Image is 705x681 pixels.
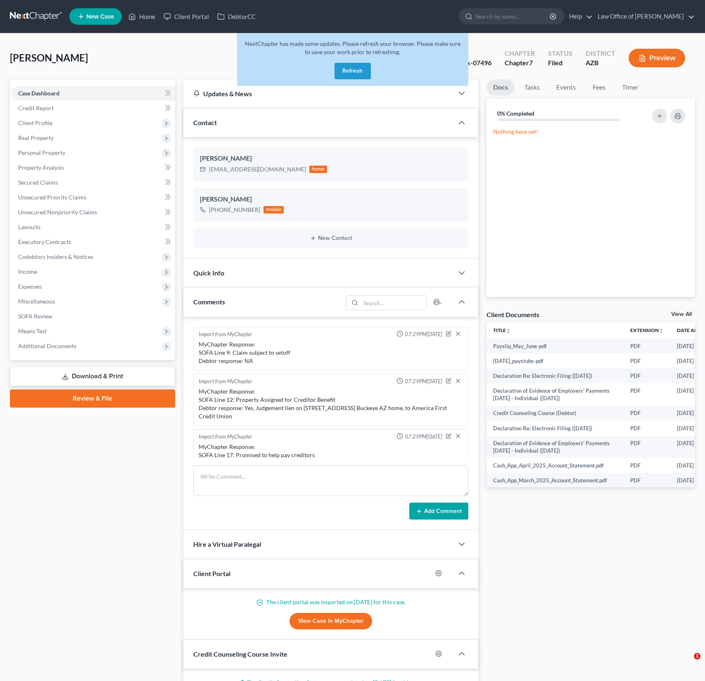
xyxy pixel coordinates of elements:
[18,283,42,290] span: Expenses
[10,52,88,64] span: [PERSON_NAME]
[624,383,670,406] td: PDF
[159,9,213,24] a: Client Portal
[193,569,230,577] span: Client Portal
[487,354,624,368] td: [DATE]_paystubs-pdf
[18,134,54,141] span: Real Property
[487,458,624,473] td: Cash_App_April_2025_Account_Statement.pdf
[448,49,491,58] div: Case
[630,327,664,333] a: Extensionunfold_more
[405,377,442,385] span: 07:29PM[DATE]
[487,310,539,319] div: Client Documents
[624,354,670,368] td: PDF
[18,327,47,335] span: Means Test
[18,268,37,275] span: Income
[405,433,442,441] span: 07:29PM[DATE]
[518,79,546,95] a: Tasks
[361,296,427,310] input: Search...
[659,328,664,333] i: unfold_more
[335,63,371,79] button: Refresh
[624,406,670,421] td: PDF
[199,433,252,441] div: Import from MyChapter
[193,650,287,658] span: Credit Counseling Course Invite
[548,58,572,68] div: Filed
[86,14,114,20] span: New Case
[193,540,261,548] span: Hire a Virtual Paralegal
[193,89,444,98] div: Updates & News
[18,298,55,305] span: Miscellaneous
[487,339,624,354] td: Payslip_May_June-pdf
[487,436,624,458] td: Declaration of Evidence of Employers' Payments [DATE] - Individual ([DATE])
[209,165,306,173] div: [EMAIL_ADDRESS][DOMAIN_NAME]
[124,9,159,24] a: Home
[213,9,260,24] a: DebtorCC
[629,49,685,67] button: Preview
[199,443,463,467] div: MyChapter Response: SOFA Line 17: Promised to help pay creditors Debtor response: NA
[199,330,252,339] div: Import from MyChapter
[505,49,535,58] div: Chapter
[493,327,511,333] a: Titleunfold_more
[12,190,175,205] a: Unsecured Priority Claims
[200,195,462,204] div: [PERSON_NAME]
[199,340,463,365] div: MyChapter Response: SOFA Line 9: Claim subject to setoff Debtor response: NA
[405,330,442,338] span: 07:29PM[DATE]
[12,86,175,101] a: Case Dashboard
[505,58,535,68] div: Chapter
[409,503,468,520] button: Add Comment
[12,235,175,249] a: Executory Contracts
[18,90,59,97] span: Case Dashboard
[309,166,328,173] div: home
[199,377,252,386] div: Import from MyChapter
[12,220,175,235] a: Lawsuits
[18,238,71,245] span: Executory Contracts
[529,59,533,66] span: 7
[624,368,670,383] td: PDF
[671,311,692,317] a: View All
[487,383,624,406] td: Declaration of Evidence of Employers' Payments [DATE] - Individual ([DATE])
[18,119,52,126] span: Client Profile
[12,309,175,324] a: SOFA Review
[18,149,65,156] span: Personal Property
[593,9,695,24] a: Law Office of [PERSON_NAME]
[487,79,515,95] a: Docs
[193,119,217,126] span: Contact
[18,223,40,230] span: Lawsuits
[624,473,670,488] td: PDF
[290,613,372,629] a: View Case in MyChapter
[550,79,582,95] a: Events
[18,209,97,216] span: Unsecured Nonpriority Claims
[497,110,534,117] strong: 0% Completed
[565,9,593,24] a: Help
[624,339,670,354] td: PDF
[18,342,76,349] span: Additional Documents
[245,40,461,55] span: NextChapter has made some updates. Please refresh your browser. Please make sure to save your wor...
[475,9,551,24] input: Search by name...
[10,389,175,408] a: Review & File
[548,49,572,58] div: Status
[200,235,462,242] button: New Contact
[193,269,224,277] span: Quick Info
[487,421,624,436] td: Declaration Re: Electronic Filing ([DATE])
[624,458,670,473] td: PDF
[694,653,700,660] span: 1
[18,104,54,112] span: Credit Report
[586,49,615,58] div: District
[624,421,670,436] td: PDF
[199,387,463,420] div: MyChapter Response: SOFA Line 12: Property Assigned for Creditor Benefit Debtor response: Yes, Ju...
[18,164,64,171] span: Property Analysis
[487,473,624,488] td: Cash_App_March_2025_Account_Statement.pdf
[12,160,175,175] a: Property Analysis
[18,194,86,201] span: Unsecured Priority Claims
[487,406,624,421] td: Credit Counseling Course (Debtor)
[624,436,670,458] td: PDF
[200,154,462,164] div: [PERSON_NAME]
[193,598,469,606] p: The client portal was imported on [DATE] for this case.
[615,79,645,95] a: Timer
[12,101,175,116] a: Credit Report
[18,253,93,260] span: Codebtors Insiders & Notices
[193,298,225,306] span: Comments
[12,175,175,190] a: Secured Claims
[12,205,175,220] a: Unsecured Nonpriority Claims
[448,58,491,68] div: 2:25-bk-07496
[18,313,52,320] span: SOFA Review
[18,179,58,186] span: Secured Claims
